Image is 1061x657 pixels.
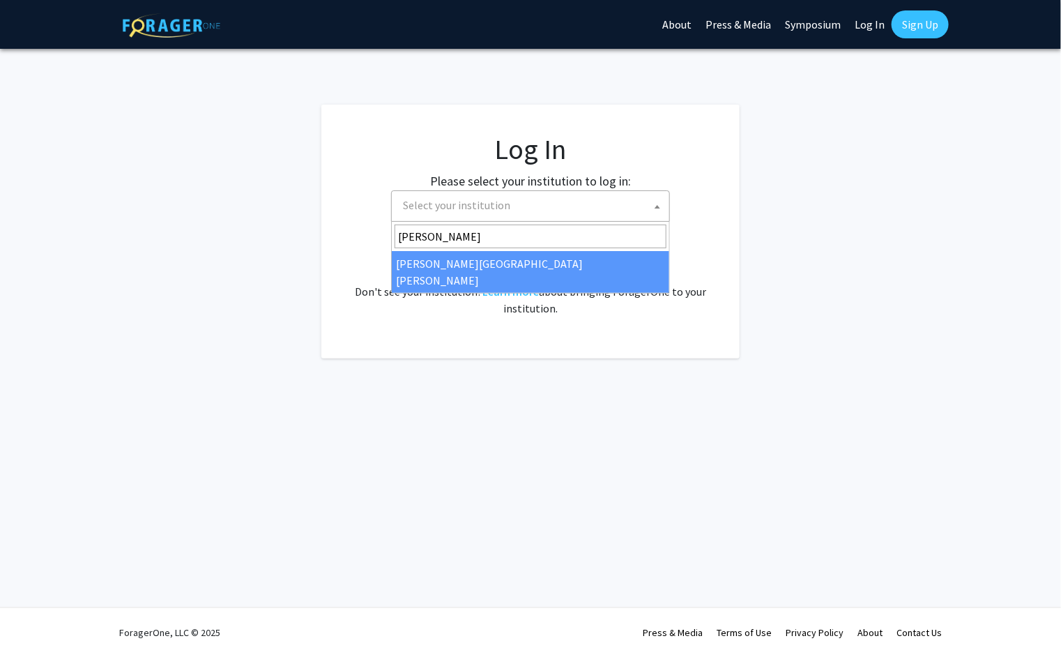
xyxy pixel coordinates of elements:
a: Contact Us [896,626,942,639]
h1: Log In [349,133,712,166]
input: Search [395,225,666,248]
a: Privacy Policy [786,626,844,639]
a: Sign Up [892,10,949,38]
span: Select your institution [397,191,669,220]
div: ForagerOne, LLC © 2025 [119,608,220,657]
span: Select your institution [403,198,510,212]
label: Please select your institution to log in: [430,172,631,190]
li: [PERSON_NAME][GEOGRAPHIC_DATA][PERSON_NAME] [392,251,669,293]
img: ForagerOne Logo [123,13,220,38]
iframe: Chat [10,594,59,647]
a: Terms of Use [717,626,772,639]
div: No account? . Don't see your institution? about bringing ForagerOne to your institution. [349,250,712,317]
a: Press & Media [643,626,703,639]
span: Select your institution [391,190,670,222]
a: About [857,626,883,639]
